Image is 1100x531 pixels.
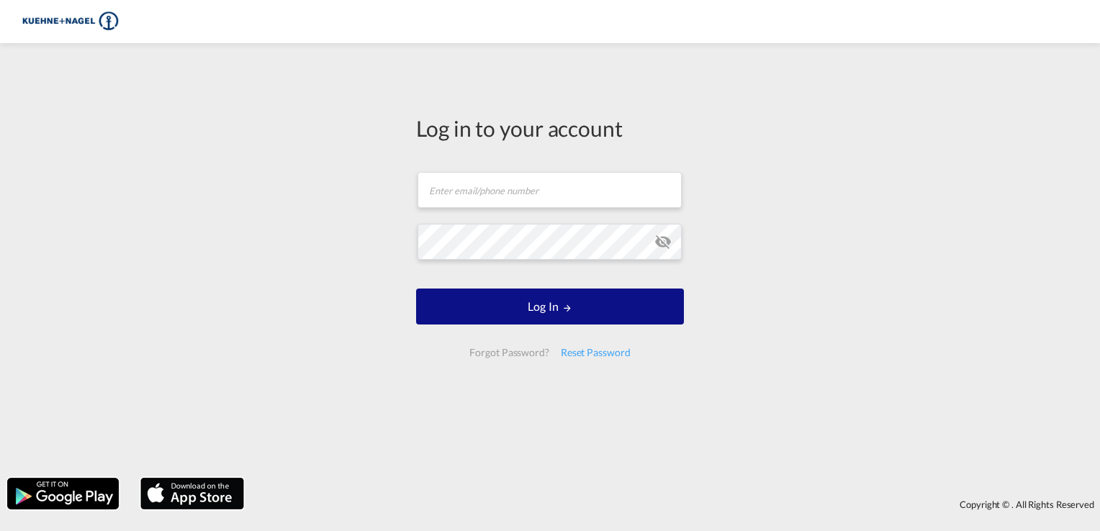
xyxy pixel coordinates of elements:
[555,340,636,366] div: Reset Password
[464,340,554,366] div: Forgot Password?
[418,172,682,208] input: Enter email/phone number
[654,233,672,250] md-icon: icon-eye-off
[6,476,120,511] img: google.png
[139,476,245,511] img: apple.png
[22,6,119,38] img: 36441310f41511efafde313da40ec4a4.png
[416,113,684,143] div: Log in to your account
[416,289,684,324] button: LOGIN
[251,492,1100,517] div: Copyright © . All Rights Reserved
